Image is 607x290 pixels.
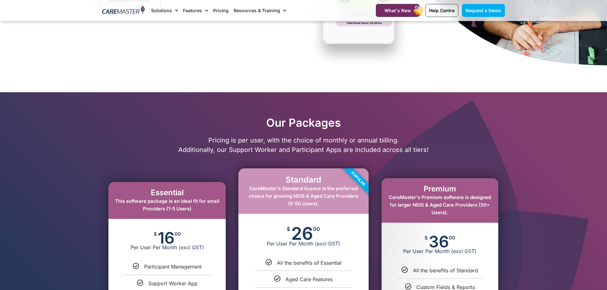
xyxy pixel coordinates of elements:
[413,267,478,274] a: All the benefits of Standard
[388,184,492,194] h2: Premium
[389,194,491,215] span: CareMaster's Premium software is designed for larger NDIS & Aged Care Providers (50+ Users).
[115,198,219,212] span: This software package is an ideal fit for small Providers (1-5 Users)
[249,185,358,207] span: CareMaster's Standard licence is the preferred choice for growing NDIS & Aged Care Providers (5-5...
[429,235,449,248] span: 36
[384,8,411,13] span: What's New
[285,276,333,282] a: Aged Care Features
[462,4,505,17] a: Request a Demo
[245,175,362,184] h2: Standard
[148,280,198,287] a: Support Worker App
[108,244,226,251] span: Per User Per Month (excl GST)
[449,235,455,240] span: 00
[154,232,157,236] span: $
[175,232,181,236] span: 00
[291,227,313,240] span: 26
[313,227,320,232] span: 00
[115,188,219,197] h2: Essential
[322,143,394,215] div: Popular
[238,240,368,247] span: Per User Per Month (excl GST)
[277,260,341,266] a: All the benefits of Essential
[382,248,498,254] span: Per User Per Month (excl GST)
[376,4,420,17] a: What's New
[102,6,145,15] img: CareMaster Logo
[144,263,202,270] a: Participant Management
[429,8,455,13] span: Help Centre
[99,136,508,154] p: Pricing is per user, with the choice of monthly or annual billing. Additionally, our Support Work...
[287,227,290,232] span: $
[425,4,458,17] a: Help Centre
[425,235,428,240] span: $
[466,8,501,13] span: Request a Demo
[158,232,175,244] span: 16
[99,116,508,129] h2: Our Packages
